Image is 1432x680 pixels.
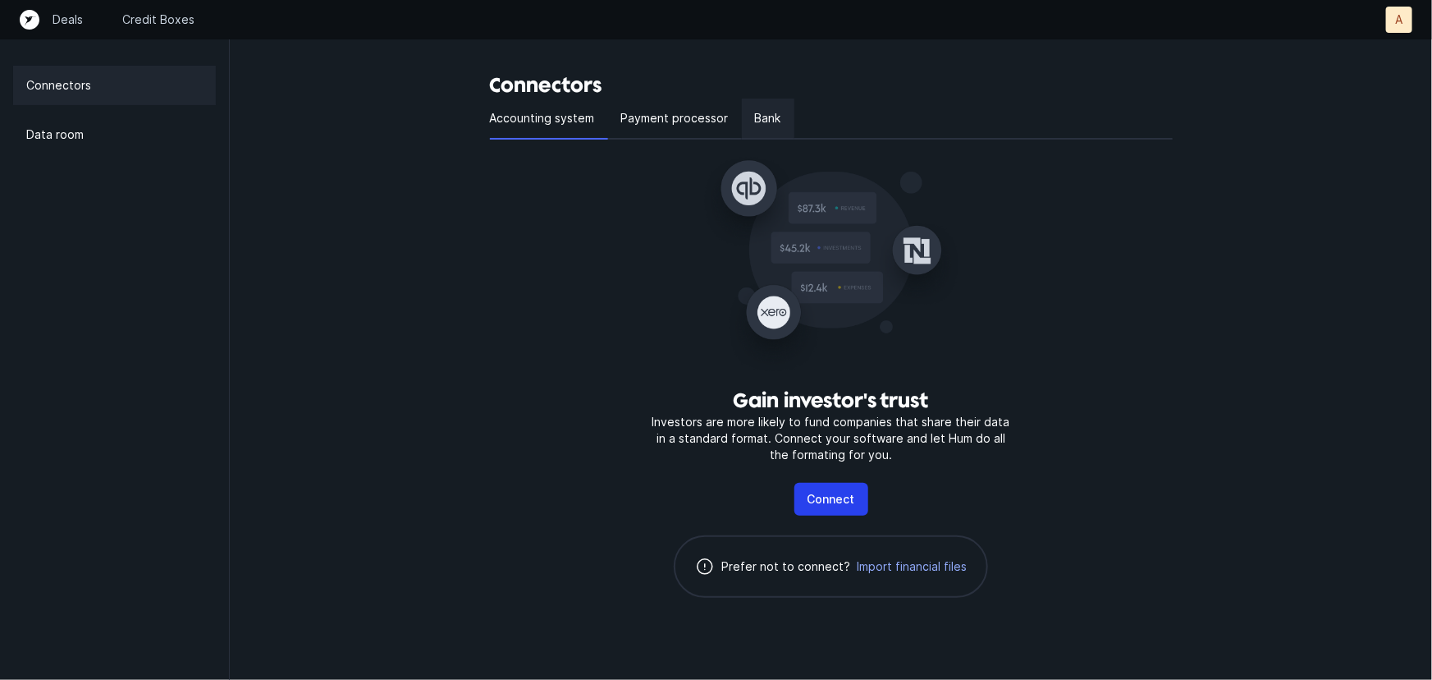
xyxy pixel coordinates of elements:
[721,557,850,577] p: Prefer not to connect?
[647,414,1015,463] p: Investors are more likely to fund companies that share their data in a standard format. Connect y...
[755,108,781,128] p: Bank
[700,153,963,374] img: Gain investor's trust
[808,489,855,509] p: Connect
[26,125,84,145] p: Data room
[26,76,91,95] p: Connectors
[122,11,194,28] a: Credit Boxes
[1396,11,1403,28] p: A
[490,72,1173,99] h3: Connectors
[13,115,216,154] a: Data room
[734,388,929,414] h3: Gain investor's trust
[490,108,595,128] p: Accounting system
[1386,7,1412,33] button: A
[13,66,216,105] a: Connectors
[794,483,868,516] button: Connect
[621,108,729,128] p: Payment processor
[857,558,967,575] span: Import financial files
[53,11,83,28] a: Deals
